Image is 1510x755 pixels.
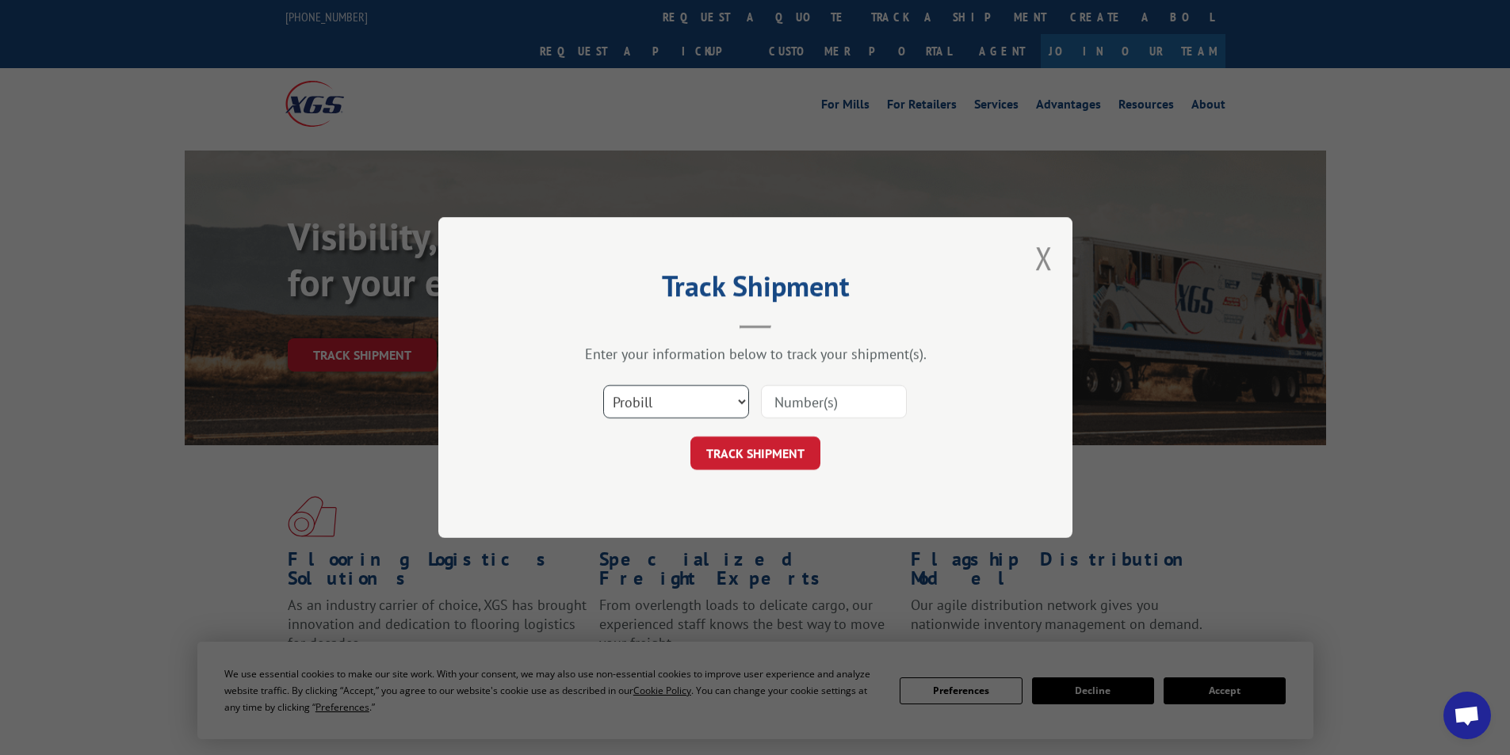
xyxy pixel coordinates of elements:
input: Number(s) [761,385,907,418]
button: TRACK SHIPMENT [690,437,820,470]
button: Close modal [1035,237,1053,279]
div: Open chat [1443,692,1491,739]
div: Enter your information below to track your shipment(s). [518,345,993,363]
h2: Track Shipment [518,275,993,305]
